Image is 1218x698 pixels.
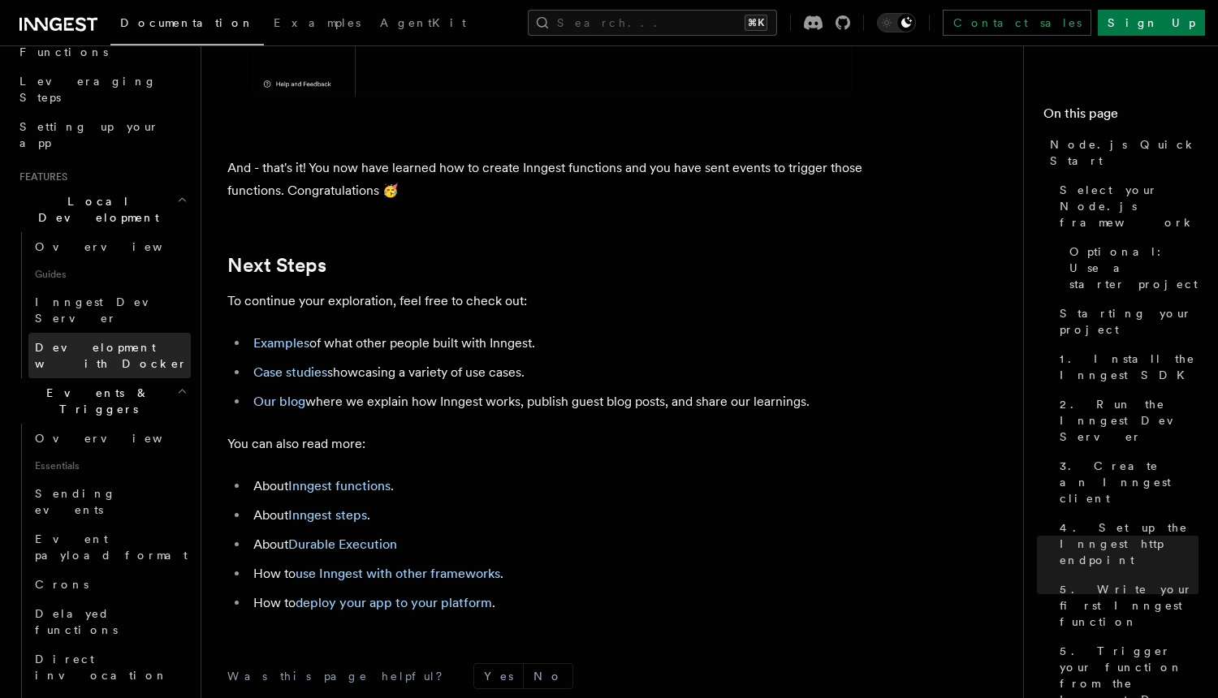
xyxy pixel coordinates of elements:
button: Events & Triggers [13,378,191,424]
p: And - that's it! You now have learned how to create Inngest functions and you have sent events to... [227,157,877,202]
li: About . [248,475,877,498]
button: Search...⌘K [528,10,777,36]
li: showcasing a variety of use cases. [248,361,877,384]
a: Sending events [28,479,191,524]
span: Direct invocation [35,653,168,682]
a: use Inngest with other frameworks [296,566,500,581]
button: Yes [474,664,523,688]
span: 2. Run the Inngest Dev Server [1060,396,1199,445]
a: Overview [28,232,191,261]
a: Leveraging Steps [13,67,191,112]
a: Optional: Use a starter project [1063,237,1199,299]
span: Local Development [13,193,177,226]
a: Starting your project [1053,299,1199,344]
a: Select your Node.js framework [1053,175,1199,237]
span: Select your Node.js framework [1060,182,1199,231]
span: 5. Write your first Inngest function [1060,581,1199,630]
span: Overview [35,240,202,253]
p: Was this page helpful? [227,668,454,684]
span: Event payload format [35,532,188,562]
span: Sending events [35,487,116,516]
p: To continue your exploration, feel free to check out: [227,290,877,312]
div: Local Development [13,232,191,378]
span: 1. Install the Inngest SDK [1060,351,1199,383]
button: Local Development [13,187,191,232]
span: Delayed functions [35,607,118,636]
a: Examples [253,335,309,351]
a: Crons [28,570,191,599]
a: Inngest Dev Server [28,287,191,333]
span: Setting up your app [19,120,159,149]
a: Setting up your app [13,112,191,157]
span: Starting your project [1060,305,1199,338]
a: 4. Set up the Inngest http endpoint [1053,513,1199,575]
span: Inngest Dev Server [35,295,174,325]
span: 3. Create an Inngest client [1060,458,1199,506]
a: deploy your app to your platform [296,595,492,610]
li: How to . [248,562,877,585]
a: Node.js Quick Start [1043,130,1199,175]
a: Durable Execution [288,536,397,552]
a: Event payload format [28,524,191,570]
span: Leveraging Steps [19,75,157,104]
a: Case studies [253,364,327,380]
a: Examples [264,5,370,44]
li: of what other people built with Inngest. [248,332,877,355]
span: Documentation [120,16,254,29]
span: Essentials [28,453,191,479]
a: Delayed functions [28,599,191,644]
h4: On this page [1043,104,1199,130]
a: Development with Docker [28,333,191,378]
a: Next Steps [227,254,326,277]
a: 5. Write your first Inngest function [1053,575,1199,636]
p: You can also read more: [227,433,877,455]
button: No [524,664,572,688]
a: Contact sales [943,10,1091,36]
a: Direct invocation [28,644,191,690]
span: 4. Set up the Inngest http endpoint [1060,519,1199,568]
a: 3. Create an Inngest client [1053,451,1199,513]
a: Our blog [253,394,305,409]
span: Features [13,170,67,183]
a: Overview [28,424,191,453]
a: 1. Install the Inngest SDK [1053,344,1199,390]
span: Examples [274,16,361,29]
span: AgentKit [380,16,466,29]
a: Sign Up [1098,10,1205,36]
a: 2. Run the Inngest Dev Server [1053,390,1199,451]
a: Inngest steps [288,507,367,523]
span: Events & Triggers [13,385,177,417]
span: Guides [28,261,191,287]
kbd: ⌘K [745,15,767,31]
span: Node.js Quick Start [1050,136,1199,169]
a: AgentKit [370,5,476,44]
li: where we explain how Inngest works, publish guest blog posts, and share our learnings. [248,390,877,413]
a: Inngest functions [288,478,391,493]
span: Development with Docker [35,341,188,370]
button: Toggle dark mode [877,13,916,32]
span: Crons [35,578,89,591]
li: How to . [248,592,877,614]
span: Overview [35,432,202,445]
span: Optional: Use a starter project [1069,243,1199,292]
li: About [248,533,877,556]
a: Documentation [110,5,264,45]
li: About . [248,504,877,527]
